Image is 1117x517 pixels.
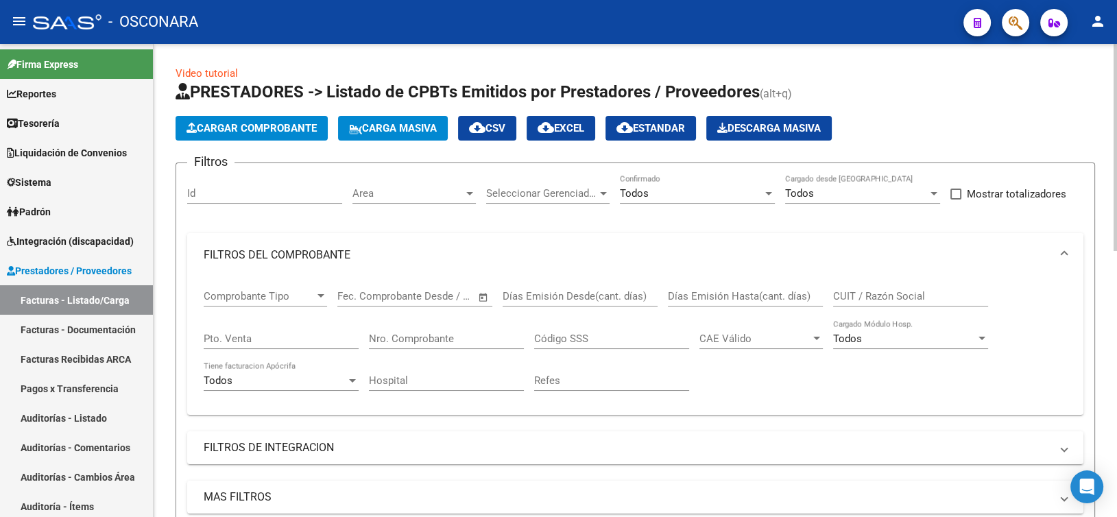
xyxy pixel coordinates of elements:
[11,13,27,29] mat-icon: menu
[620,187,649,200] span: Todos
[458,116,516,141] button: CSV
[7,175,51,190] span: Sistema
[538,119,554,136] mat-icon: cloud_download
[605,116,696,141] button: Estandar
[352,187,464,200] span: Area
[538,122,584,134] span: EXCEL
[204,490,1050,505] mat-panel-title: MAS FILTROS
[7,145,127,160] span: Liquidación de Convenios
[338,116,448,141] button: Carga Masiva
[706,116,832,141] app-download-masive: Descarga masiva de comprobantes (adjuntos)
[394,290,461,302] input: End date
[204,440,1050,455] mat-panel-title: FILTROS DE INTEGRACION
[7,234,134,249] span: Integración (discapacidad)
[187,431,1083,464] mat-expansion-panel-header: FILTROS DE INTEGRACION
[176,67,238,80] a: Video tutorial
[967,186,1066,202] span: Mostrar totalizadores
[7,86,56,101] span: Reportes
[469,122,505,134] span: CSV
[349,122,437,134] span: Carga Masiva
[187,277,1083,415] div: FILTROS DEL COMPROBANTE
[187,122,317,134] span: Cargar Comprobante
[7,57,78,72] span: Firma Express
[204,374,232,387] span: Todos
[699,333,810,345] span: CAE Válido
[7,204,51,219] span: Padrón
[337,290,382,302] input: Start date
[1070,470,1103,503] div: Open Intercom Messenger
[1090,13,1106,29] mat-icon: person
[616,119,633,136] mat-icon: cloud_download
[176,82,760,101] span: PRESTADORES -> Listado de CPBTs Emitidos por Prestadores / Proveedores
[187,152,235,171] h3: Filtros
[833,333,862,345] span: Todos
[469,119,485,136] mat-icon: cloud_download
[7,263,132,278] span: Prestadores / Proveedores
[176,116,328,141] button: Cargar Comprobante
[204,248,1050,263] mat-panel-title: FILTROS DEL COMPROBANTE
[527,116,595,141] button: EXCEL
[486,187,597,200] span: Seleccionar Gerenciador
[187,481,1083,514] mat-expansion-panel-header: MAS FILTROS
[204,290,315,302] span: Comprobante Tipo
[785,187,814,200] span: Todos
[7,116,60,131] span: Tesorería
[717,122,821,134] span: Descarga Masiva
[187,233,1083,277] mat-expansion-panel-header: FILTROS DEL COMPROBANTE
[706,116,832,141] button: Descarga Masiva
[108,7,198,37] span: - OSCONARA
[760,87,792,100] span: (alt+q)
[616,122,685,134] span: Estandar
[476,289,492,305] button: Open calendar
